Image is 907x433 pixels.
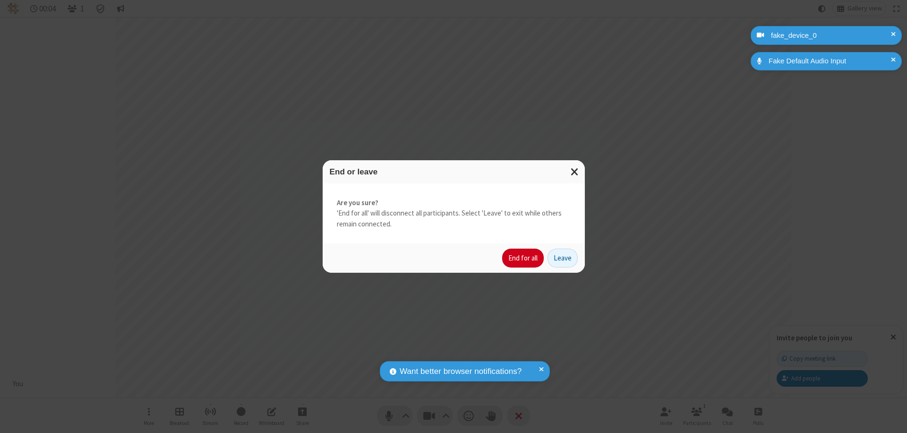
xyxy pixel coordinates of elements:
[548,249,578,268] button: Leave
[323,183,585,244] div: 'End for all' will disconnect all participants. Select 'Leave' to exit while others remain connec...
[765,56,895,67] div: Fake Default Audio Input
[768,30,895,41] div: fake_device_0
[330,167,578,176] h3: End or leave
[337,198,571,208] strong: Are you sure?
[502,249,544,268] button: End for all
[400,365,522,378] span: Want better browser notifications?
[565,160,585,183] button: Close modal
